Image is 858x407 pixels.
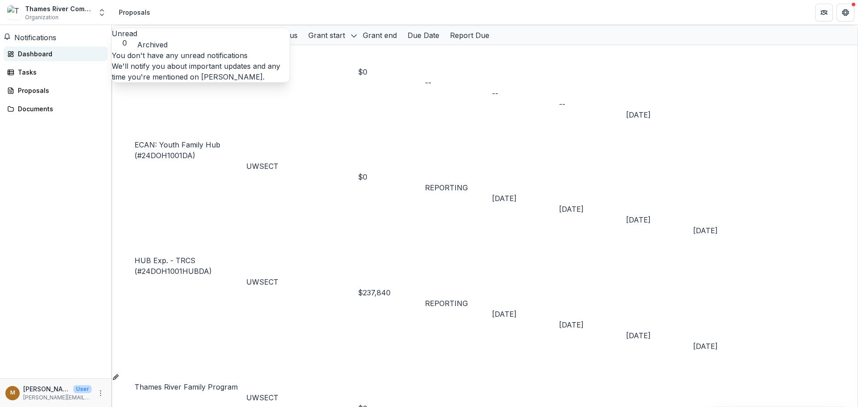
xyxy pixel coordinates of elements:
[445,25,495,45] div: Report Due
[626,330,693,341] div: [DATE]
[492,193,559,204] div: [DATE]
[357,30,402,41] div: Grant end
[4,46,108,61] a: Dashboard
[18,86,101,95] div: Proposals
[112,61,290,82] p: We'll notify you about important updates and any time you're mentioned on [PERSON_NAME].
[95,388,106,399] button: More
[402,30,445,41] div: Due Date
[358,67,425,77] div: $0
[7,5,21,20] img: Thames River Community Service, Inc.
[246,56,358,67] p: UWSECT
[18,104,101,113] div: Documents
[303,25,357,45] div: Grant start
[271,25,303,45] div: Status
[425,299,468,308] span: REPORTING
[115,6,154,19] nav: breadcrumb
[357,25,402,45] div: Grant end
[358,287,425,298] div: $237,840
[358,172,425,182] div: $0
[559,204,626,214] div: [DATE]
[112,50,290,61] p: You don't have any unread notifications
[693,226,718,235] a: [DATE]
[559,99,626,109] div: --
[14,33,56,42] span: Notifications
[123,25,153,45] div: Grant
[153,25,202,45] div: Foundation
[626,214,693,225] div: [DATE]
[425,77,492,88] div: --
[445,30,495,41] div: Report Due
[246,277,358,287] p: UWSECT
[25,13,59,21] span: Organization
[4,83,108,98] a: Proposals
[492,88,559,99] div: --
[10,390,15,396] div: michaelv@trfp.org
[135,382,238,391] a: Thames River Family Program
[112,28,137,47] button: Unread
[402,25,445,45] div: Due Date
[246,161,358,172] p: UWSECT
[837,4,854,21] button: Get Help
[626,109,693,120] div: [DATE]
[96,4,108,21] button: Open entity switcher
[18,67,101,77] div: Tasks
[119,8,150,17] div: Proposals
[4,101,108,116] a: Documents
[112,371,119,382] button: Grant c68a87e6-acd3-4c92-82b6-872ff95549df
[112,39,137,47] span: 0
[246,392,358,403] p: UWSECT
[693,342,718,351] a: [DATE]
[23,384,70,394] p: [PERSON_NAME][EMAIL_ADDRESS][DOMAIN_NAME]
[135,140,220,160] a: ECAN: Youth Family Hub (#24DOH1001DA)
[559,319,626,330] div: [DATE]
[202,25,271,45] div: Amount awarded
[492,309,559,319] div: [DATE]
[25,4,92,13] div: Thames River Community Service, Inc.
[4,65,108,80] a: Tasks
[425,183,468,192] span: REPORTING
[815,4,833,21] button: Partners
[73,385,92,393] p: User
[303,30,350,41] div: Grant start
[18,49,101,59] div: Dashboard
[135,256,212,276] a: HUB Exp. - TRCS (#24DOH1001HUBDA)
[4,32,56,43] button: Notifications
[350,32,357,39] svg: sorted descending
[137,39,168,50] button: Archived
[23,394,92,402] p: [PERSON_NAME][EMAIL_ADDRESS][DOMAIN_NAME]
